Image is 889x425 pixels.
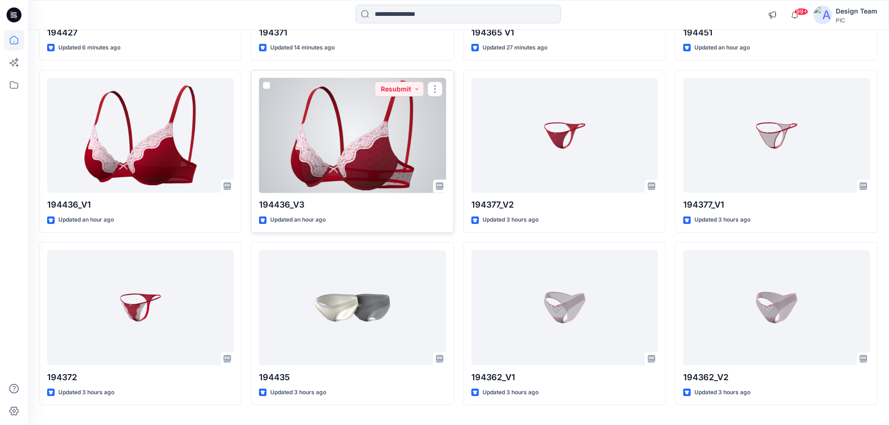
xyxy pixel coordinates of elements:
[471,198,658,211] p: 194377_V2
[270,215,326,225] p: Updated an hour ago
[47,371,234,384] p: 194372
[836,6,877,17] div: Design Team
[47,26,234,39] p: 194427
[794,8,808,15] span: 99+
[58,215,114,225] p: Updated an hour ago
[683,250,870,365] a: 194362_V2
[683,26,870,39] p: 194451
[270,43,335,53] p: Updated 14 minutes ago
[694,43,750,53] p: Updated an hour ago
[483,215,539,225] p: Updated 3 hours ago
[47,78,234,193] a: 194436_V1
[58,388,114,397] p: Updated 3 hours ago
[58,43,120,53] p: Updated 6 minutes ago
[694,388,750,397] p: Updated 3 hours ago
[259,250,446,365] a: 194435
[259,371,446,384] p: 194435
[47,250,234,365] a: 194372
[694,215,750,225] p: Updated 3 hours ago
[683,198,870,211] p: 194377_V1
[259,26,446,39] p: 194371
[683,78,870,193] a: 194377_V1
[471,371,658,384] p: 194362_V1
[483,43,547,53] p: Updated 27 minutes ago
[483,388,539,397] p: Updated 3 hours ago
[471,26,658,39] p: 194365 V1
[47,198,234,211] p: 194436_V1
[813,6,832,24] img: avatar
[259,198,446,211] p: 194436_V3
[270,388,326,397] p: Updated 3 hours ago
[259,78,446,193] a: 194436_V3
[471,250,658,365] a: 194362_V1
[471,78,658,193] a: 194377_V2
[836,17,877,24] div: PIC
[683,371,870,384] p: 194362_V2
